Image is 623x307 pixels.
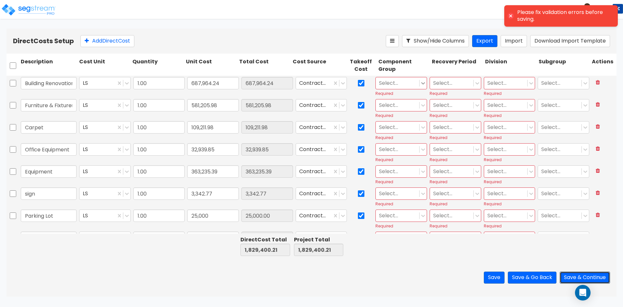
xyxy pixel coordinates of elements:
div: Contractor Cost [296,77,347,89]
div: Contractor Cost [296,187,347,200]
button: Delete Row [592,210,604,221]
div: Contractor Cost [296,232,347,244]
div: Unit Cost [185,57,238,74]
div: Cost Unit [78,57,131,74]
div: Required [430,135,481,140]
div: Required [375,179,427,185]
div: Takeoff Cost [345,57,377,74]
div: Contractor Cost [296,210,347,222]
div: Direct Cost Total [240,236,290,244]
div: Contractor Cost [296,99,347,111]
div: LS [79,232,131,244]
button: Save & Go Back [508,272,556,284]
div: Required [375,157,427,162]
div: Required [375,201,427,207]
div: Please fix validation errors before saving. [517,9,611,23]
button: Delete Row [592,232,604,243]
div: Subgroup [537,57,591,74]
button: Reorder Items [386,35,399,47]
div: Required [484,179,535,185]
div: Required [484,223,535,229]
div: Description [19,57,78,74]
img: logo_pro_r.png [1,3,56,16]
div: Total Cost [238,57,291,74]
button: Save [484,272,505,284]
div: Required [484,201,535,207]
div: Required [375,135,427,140]
div: Required [484,91,535,96]
div: LS [79,187,131,200]
div: Project Total [294,236,343,244]
button: Delete Row [592,99,604,110]
div: Division [484,57,537,74]
div: LS [79,165,131,178]
div: Required [430,223,481,229]
div: Required [430,113,481,118]
button: Delete Row [592,143,604,155]
div: Required [430,179,481,185]
div: Actions [591,57,617,74]
div: Contractor Cost [296,143,347,156]
div: Recovery Period [431,57,484,74]
button: Download Import Template [530,35,610,47]
img: avatar.png [581,3,593,15]
b: Direct Costs Setup [13,36,74,45]
div: Required [375,113,427,118]
div: LS [79,143,131,156]
div: Required [430,201,481,207]
button: AddDirectCost [80,35,134,47]
div: Required [484,157,535,162]
div: Open Intercom Messenger [575,285,591,301]
div: LS [79,77,131,89]
div: Required [430,91,481,96]
div: Required [375,91,427,96]
div: Required [430,157,481,162]
button: Show/Hide Columns [402,35,469,47]
div: Required [484,113,535,118]
div: Required [375,223,427,229]
div: LS [79,99,131,111]
button: Import [501,35,527,47]
button: Export [472,35,497,47]
button: Delete Row [592,165,604,177]
div: Contractor Cost [296,121,347,134]
div: Component Group [377,57,430,74]
div: Cost Source [291,57,345,74]
button: Delete Row [592,77,604,88]
div: LS [79,210,131,222]
div: LS [79,121,131,134]
div: Required [484,135,535,140]
div: Contractor Cost [296,165,347,178]
button: Save & Continue [560,272,610,284]
div: Quantity [131,57,184,74]
button: Delete Row [592,121,604,133]
button: Delete Row [592,187,604,199]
